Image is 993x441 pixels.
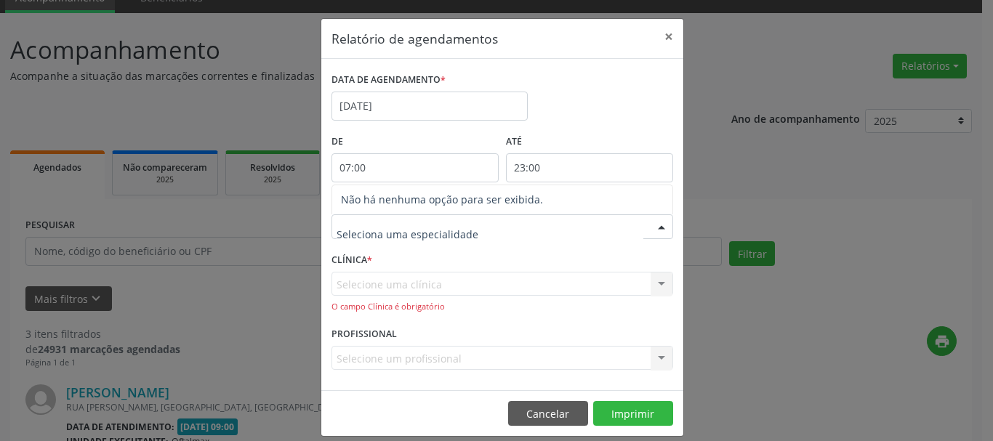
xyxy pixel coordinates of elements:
[331,323,397,346] label: PROFISSIONAL
[331,29,498,48] h5: Relatório de agendamentos
[331,153,499,182] input: Selecione o horário inicial
[331,69,446,92] label: DATA DE AGENDAMENTO
[332,185,672,214] span: Não há nenhuma opção para ser exibida.
[331,92,528,121] input: Selecione uma data ou intervalo
[593,401,673,426] button: Imprimir
[506,131,673,153] label: ATÉ
[331,301,673,313] div: O campo Clínica é obrigatório
[337,219,643,248] input: Seleciona uma especialidade
[331,131,499,153] label: De
[506,153,673,182] input: Selecione o horário final
[508,401,588,426] button: Cancelar
[654,19,683,54] button: Close
[331,249,372,272] label: CLÍNICA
